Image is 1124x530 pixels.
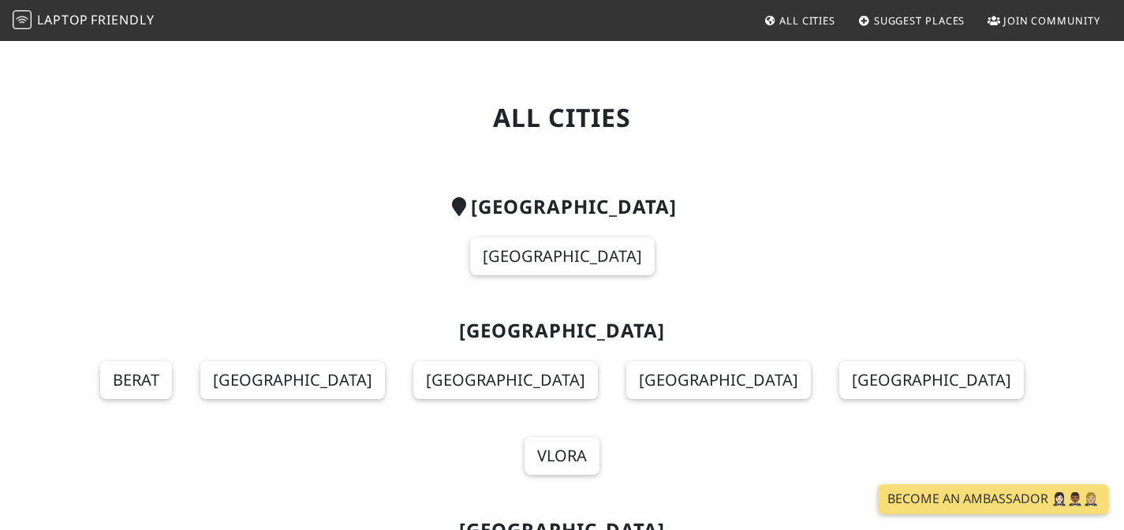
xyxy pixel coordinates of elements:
a: [GEOGRAPHIC_DATA] [200,361,385,399]
a: Berat [100,361,172,399]
span: Friendly [91,11,154,28]
span: All Cities [779,13,835,28]
a: [GEOGRAPHIC_DATA] [413,361,598,399]
a: Become an Ambassador 🤵🏻‍♀️🤵🏾‍♂️🤵🏼‍♀️ [878,484,1108,514]
a: [GEOGRAPHIC_DATA] [626,361,811,399]
span: Join Community [1003,13,1100,28]
span: Laptop [37,11,88,28]
a: Join Community [981,6,1107,35]
a: All Cities [757,6,842,35]
span: Suggest Places [874,13,965,28]
a: Vlora [525,437,599,475]
h1: All Cities [51,103,1074,132]
img: LaptopFriendly [13,10,32,29]
h2: [GEOGRAPHIC_DATA] [51,196,1074,218]
h2: [GEOGRAPHIC_DATA] [51,319,1074,342]
a: [GEOGRAPHIC_DATA] [839,361,1024,399]
a: Suggest Places [852,6,972,35]
a: [GEOGRAPHIC_DATA] [470,237,655,275]
a: LaptopFriendly LaptopFriendly [13,7,155,35]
